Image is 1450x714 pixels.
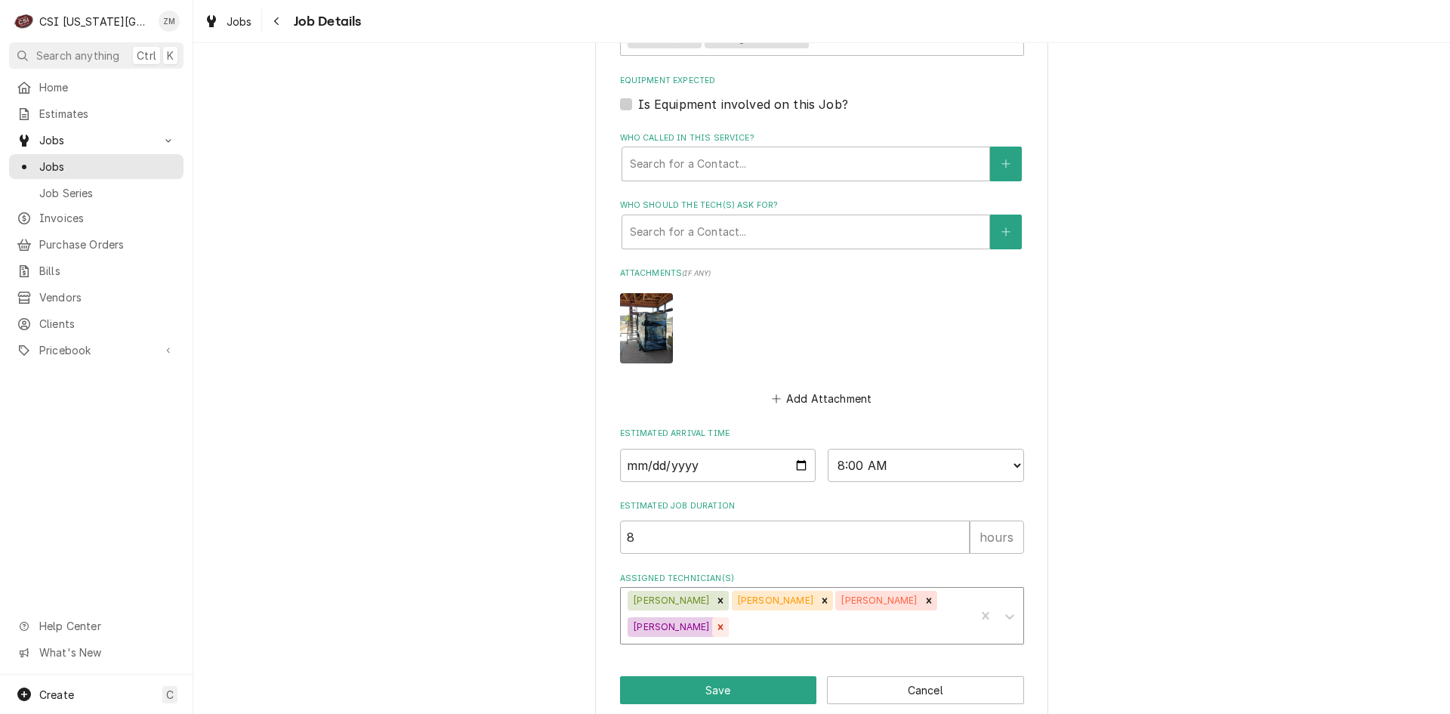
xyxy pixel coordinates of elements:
div: [PERSON_NAME] [732,591,816,610]
button: Save [620,676,817,704]
span: Home [39,79,176,95]
a: Clients [9,311,184,336]
div: Equipment Expected [620,75,1024,113]
div: Estimated Arrival Time [620,428,1024,481]
div: Button Group [620,676,1024,704]
a: Estimates [9,101,184,126]
span: Clients [39,316,176,332]
label: Assigned Technician(s) [620,573,1024,585]
span: Purchase Orders [39,236,176,252]
button: Add Attachment [769,388,875,410]
div: CSI Kansas City's Avatar [14,11,35,32]
select: Time Select [828,449,1024,482]
span: ( if any ) [682,269,711,277]
span: Help Center [39,618,174,634]
div: CSI [US_STATE][GEOGRAPHIC_DATA] [39,14,150,29]
div: Attachments [620,267,1024,409]
div: Remove Tyler Wilson [921,591,937,610]
div: Estimated Job Duration [620,500,1024,554]
label: Who called in this service? [620,132,1024,144]
label: Equipment Expected [620,75,1024,87]
div: Remove Joey Stahl [816,591,833,610]
button: Navigate back [265,9,289,33]
a: Jobs [9,154,184,179]
label: Who should the tech(s) ask for? [620,199,1024,212]
div: ZM [159,11,180,32]
svg: Create New Contact [1001,159,1010,169]
span: Vendors [39,289,176,305]
button: Search anythingCtrlK [9,42,184,69]
span: Job Details [289,11,362,32]
a: Invoices [9,206,184,230]
span: What's New [39,644,174,660]
div: Button Group Row [620,676,1024,704]
span: Job Series [39,185,176,201]
div: [PERSON_NAME] [628,617,712,637]
a: Go to Jobs [9,128,184,153]
div: Zach Masters's Avatar [159,11,180,32]
span: Estimates [39,106,176,122]
button: Create New Contact [990,215,1022,249]
a: Home [9,75,184,100]
input: Date [620,449,816,482]
label: Attachments [620,267,1024,280]
div: Remove Will Larsen [712,617,729,637]
div: Remove Damon Cantu [712,591,729,610]
label: Is Equipment involved on this Job? [638,95,848,113]
span: K [167,48,174,63]
div: hours [970,521,1024,554]
label: Estimated Arrival Time [620,428,1024,440]
svg: Create New Contact [1001,227,1010,237]
div: Assigned Technician(s) [620,573,1024,644]
div: [PERSON_NAME] [835,591,920,610]
a: Vendors [9,285,184,310]
img: OytBuJjlQISLoQWxZfAc [620,293,673,363]
span: Ctrl [137,48,156,63]
span: Jobs [227,14,252,29]
a: Jobs [198,9,258,34]
a: Go to Pricebook [9,338,184,363]
span: Create [39,688,74,701]
a: Bills [9,258,184,283]
span: C [166,687,174,703]
span: Invoices [39,210,176,226]
div: Who should the tech(s) ask for? [620,199,1024,249]
span: Jobs [39,132,153,148]
a: Go to What's New [9,640,184,665]
div: Who called in this service? [620,132,1024,181]
span: Search anything [36,48,119,63]
span: Pricebook [39,342,153,358]
div: [PERSON_NAME] [628,591,712,610]
a: Job Series [9,181,184,206]
a: Purchase Orders [9,232,184,257]
label: Estimated Job Duration [620,500,1024,512]
div: C [14,11,35,32]
button: Cancel [827,676,1024,704]
span: Bills [39,263,176,279]
button: Create New Contact [990,147,1022,181]
span: Jobs [39,159,176,175]
a: Go to Help Center [9,614,184,638]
